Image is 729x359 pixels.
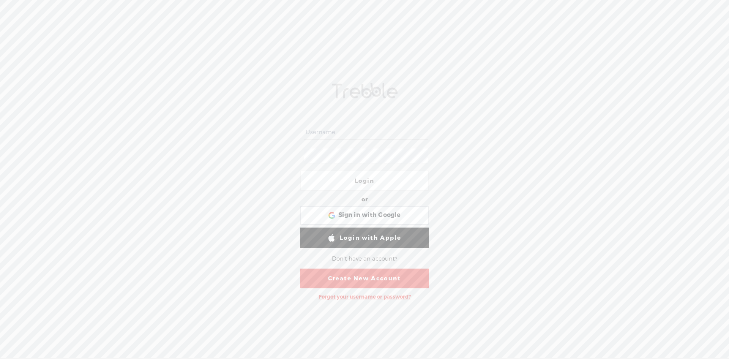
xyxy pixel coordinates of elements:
div: Forgot your username or password? [315,290,415,304]
span: Sign in with Google [338,211,401,219]
input: Username [304,125,428,140]
div: or [361,194,368,206]
div: Don't have an account? [332,251,397,267]
a: Create New Account [300,269,429,288]
div: Sign in with Google [300,206,429,225]
a: Login [300,171,429,191]
a: Login with Apple [300,228,429,248]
